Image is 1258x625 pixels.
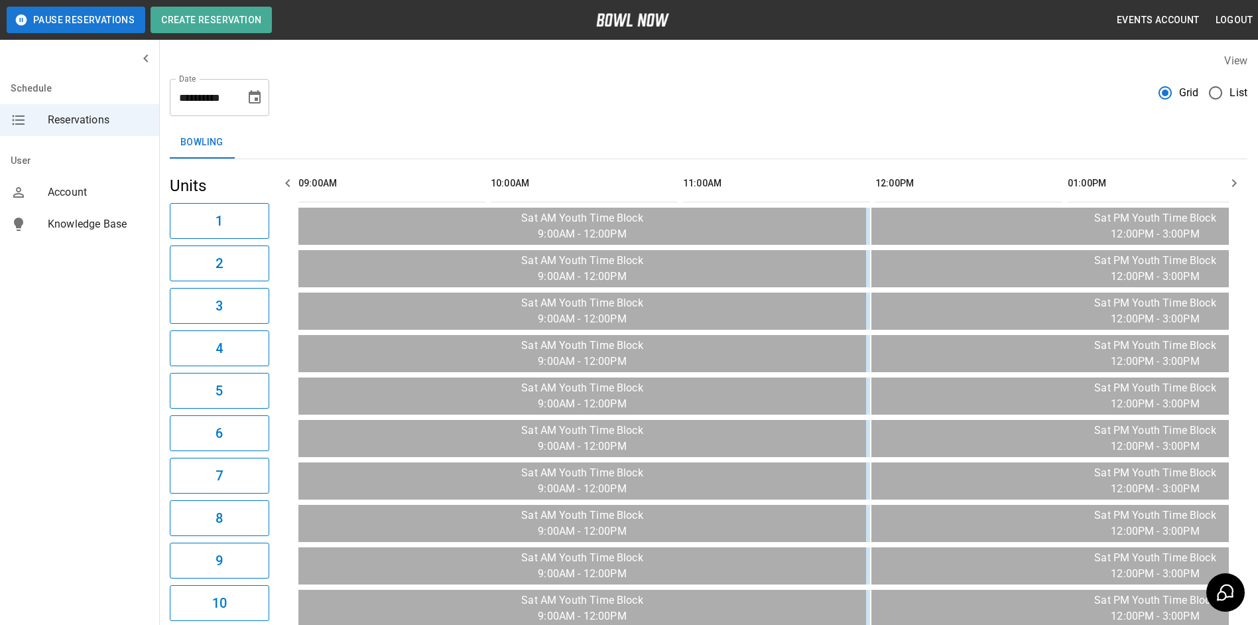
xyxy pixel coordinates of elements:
h6: 9 [216,550,223,571]
button: Logout [1210,8,1258,33]
button: 7 [170,458,269,494]
button: 5 [170,373,269,409]
h6: 2 [216,253,223,274]
h6: 4 [216,338,223,359]
button: 6 [170,415,269,451]
h5: Units [170,175,269,196]
th: 10:00AM [491,165,678,202]
h6: 10 [212,592,227,614]
h6: 1 [216,210,223,232]
h6: 5 [216,380,223,401]
button: 9 [170,543,269,579]
span: Account [48,184,149,200]
button: Pause Reservations [7,7,145,33]
button: 2 [170,245,269,281]
button: Bowling [170,127,234,159]
div: inventory tabs [170,127,1247,159]
h6: 3 [216,295,223,316]
th: 11:00AM [683,165,870,202]
span: Reservations [48,112,149,128]
th: 12:00PM [875,165,1062,202]
button: Events Account [1111,8,1205,33]
th: 09:00AM [298,165,485,202]
button: 8 [170,500,269,536]
button: 10 [170,585,269,621]
span: Grid [1179,85,1199,101]
label: View [1224,54,1247,67]
button: Create Reservation [151,7,272,33]
button: Choose date, selected date is Sep 20, 2025 [241,84,268,111]
span: List [1229,85,1247,101]
span: Knowledge Base [48,216,149,232]
button: 4 [170,330,269,366]
h6: 7 [216,465,223,486]
button: 1 [170,203,269,239]
img: logo [596,13,669,27]
button: 3 [170,288,269,324]
h6: 6 [216,423,223,444]
h6: 8 [216,508,223,529]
